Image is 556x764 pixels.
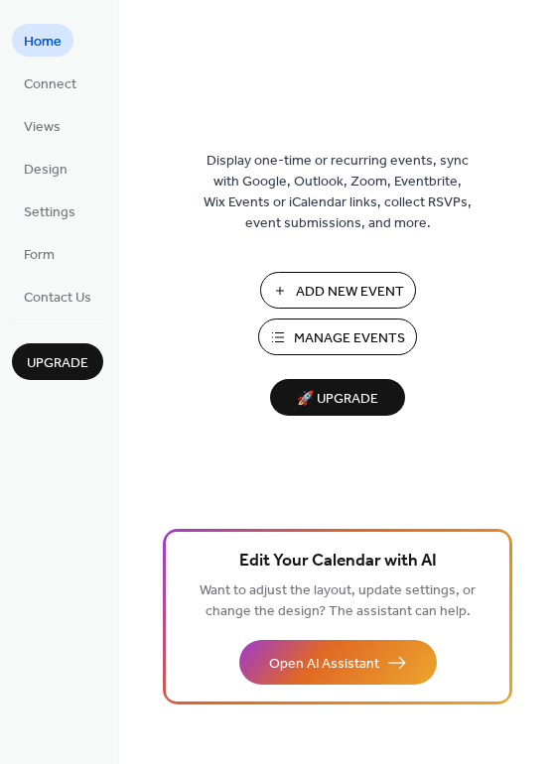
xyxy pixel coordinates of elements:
[239,640,437,685] button: Open AI Assistant
[24,160,68,181] span: Design
[12,152,79,185] a: Design
[204,151,472,234] span: Display one-time or recurring events, sync with Google, Outlook, Zoom, Eventbrite, Wix Events or ...
[12,280,103,313] a: Contact Us
[269,654,379,675] span: Open AI Assistant
[12,24,73,57] a: Home
[12,237,67,270] a: Form
[258,318,417,355] button: Manage Events
[239,548,437,575] span: Edit Your Calendar with AI
[24,117,61,138] span: Views
[270,379,405,416] button: 🚀 Upgrade
[200,577,476,625] span: Want to adjust the layout, update settings, or change the design? The assistant can help.
[12,194,87,227] a: Settings
[24,245,55,266] span: Form
[294,328,405,349] span: Manage Events
[24,32,62,53] span: Home
[24,202,75,223] span: Settings
[296,282,404,303] span: Add New Event
[260,272,416,309] button: Add New Event
[12,343,103,380] button: Upgrade
[24,288,91,309] span: Contact Us
[12,109,72,142] a: Views
[24,74,76,95] span: Connect
[27,353,88,374] span: Upgrade
[12,66,88,99] a: Connect
[282,386,393,413] span: 🚀 Upgrade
